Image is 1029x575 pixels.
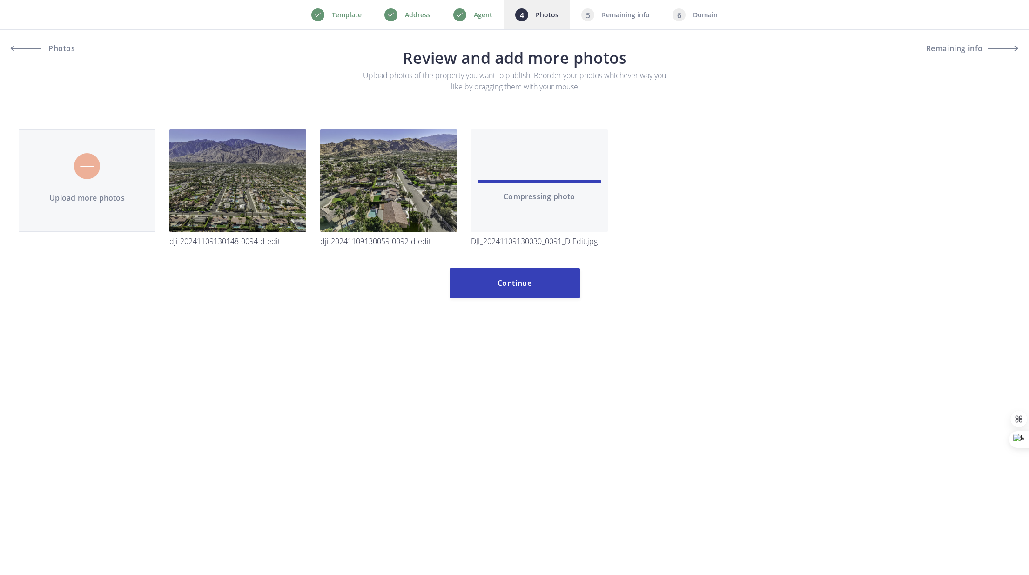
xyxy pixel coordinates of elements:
[332,9,362,20] p: Template
[474,9,492,20] p: Agent
[46,45,75,52] span: Photos
[926,37,1018,60] button: Remaining info
[602,9,650,20] p: Remaining info
[693,9,718,20] p: Domain
[536,9,558,20] p: Photos
[11,37,95,60] a: Photos
[405,9,430,20] p: Address
[196,49,833,66] h3: Review and add more photos
[926,45,983,52] span: Remaining info
[359,70,670,92] p: Upload photos of the property you want to publish. Reorder your photos whichever way you like by ...
[450,268,580,298] button: Continue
